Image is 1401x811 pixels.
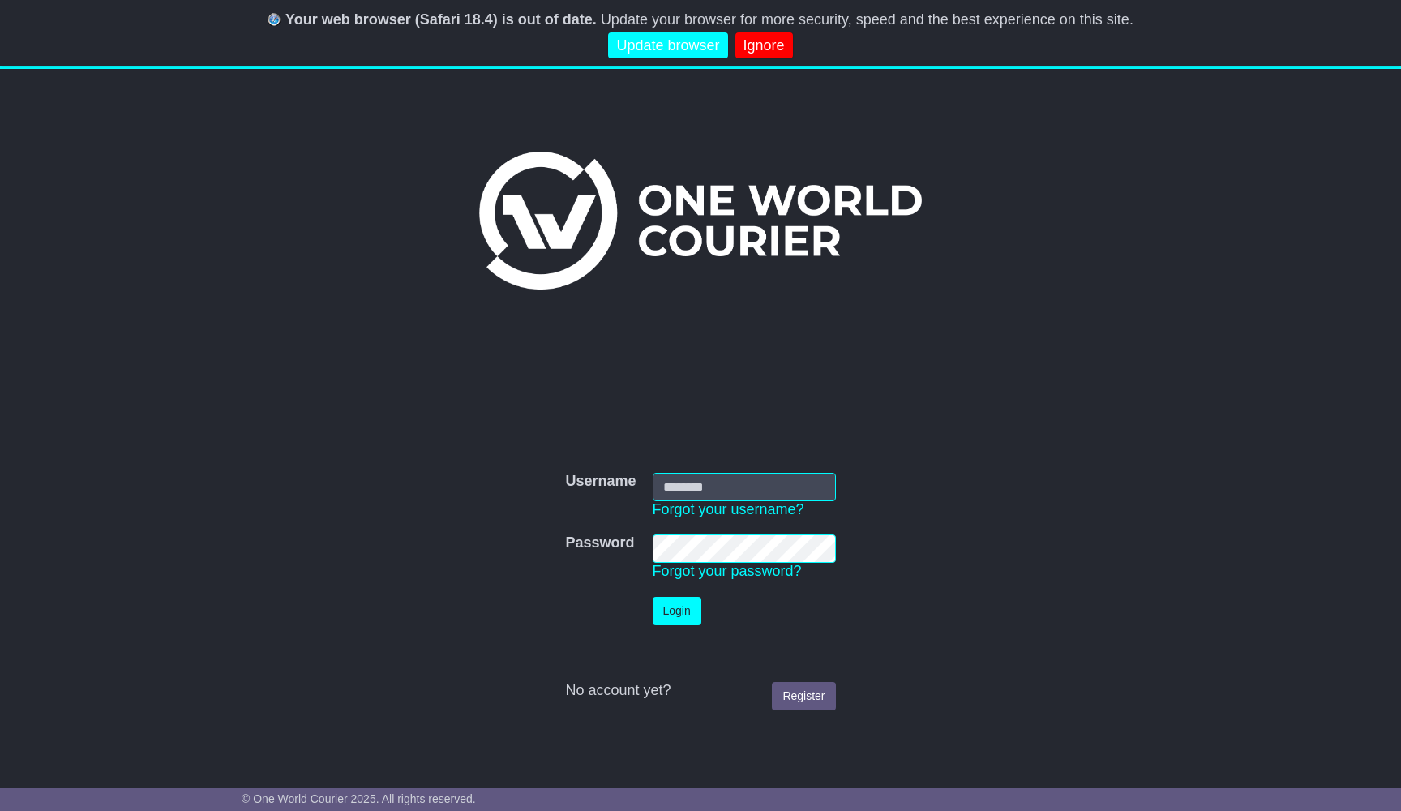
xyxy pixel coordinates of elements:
[653,563,802,579] a: Forgot your password?
[653,501,804,517] a: Forgot your username?
[479,152,922,290] img: One World
[565,534,634,552] label: Password
[601,11,1133,28] span: Update your browser for more security, speed and the best experience on this site.
[285,11,597,28] b: Your web browser (Safari 18.4) is out of date.
[653,597,701,625] button: Login
[565,682,835,700] div: No account yet?
[772,682,835,710] a: Register
[608,32,727,59] a: Update browser
[565,473,636,491] label: Username
[242,792,476,805] span: © One World Courier 2025. All rights reserved.
[735,32,793,59] a: Ignore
